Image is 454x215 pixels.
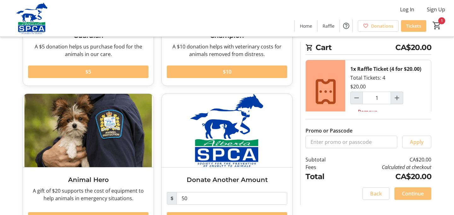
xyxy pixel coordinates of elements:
[306,42,431,55] h2: Cart
[28,43,148,58] div: A $5 donation helps us purchase food for the animals in our care.
[406,23,421,29] span: Tickets
[402,190,424,197] span: Continue
[28,187,148,202] div: A gift of $20 supports the cost of equipment to help animals in emergency situations.
[167,192,177,205] span: $
[306,171,342,182] td: Total
[391,92,403,104] button: Increment by one
[395,4,419,14] button: Log In
[28,175,148,184] h3: Animal Hero
[351,92,363,104] button: Decrement by one
[371,23,393,29] span: Donations
[358,20,399,32] a: Donations
[223,68,231,76] span: $10
[363,187,389,200] button: Back
[350,83,366,90] div: $20.00
[401,20,426,32] a: Tickets
[4,3,60,34] img: Alberta SPCA's Logo
[400,6,414,13] span: Log In
[345,60,431,123] div: Total Tickets: 4
[410,138,424,146] span: Apply
[395,42,431,53] span: CA$20.00
[317,20,340,32] a: Raffle
[162,94,292,167] img: Donate Another Amount
[167,65,287,78] button: $10
[394,187,431,200] button: Continue
[431,20,443,31] button: Cart
[350,65,421,73] div: 1x Raffle Ticket (4 for $20.00)
[300,23,312,29] span: Home
[295,20,317,32] a: Home
[402,136,431,148] button: Apply
[28,65,148,78] button: $5
[342,163,431,171] td: Calculated at checkout
[306,127,352,134] label: Promo or Passcode
[363,92,391,104] input: Raffle Ticket (4 for $20.00) Quantity
[342,171,431,182] td: CA$20.00
[427,6,445,13] span: Sign Up
[342,156,431,163] td: CA$20.00
[306,156,342,163] td: Subtotal
[167,43,287,58] div: A $10 donation helps with veterinary costs for animals removed from distress.
[23,94,154,167] img: Animal Hero
[340,20,352,32] button: Help
[350,105,385,118] button: Remove
[370,190,382,197] span: Back
[177,192,287,205] input: Donation Amount
[306,136,397,148] input: Enter promo or passcode
[323,23,335,29] span: Raffle
[422,4,450,14] button: Sign Up
[167,175,287,184] h3: Donate Another Amount
[358,108,377,116] span: Remove
[85,68,91,76] span: $5
[306,163,342,171] td: Fees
